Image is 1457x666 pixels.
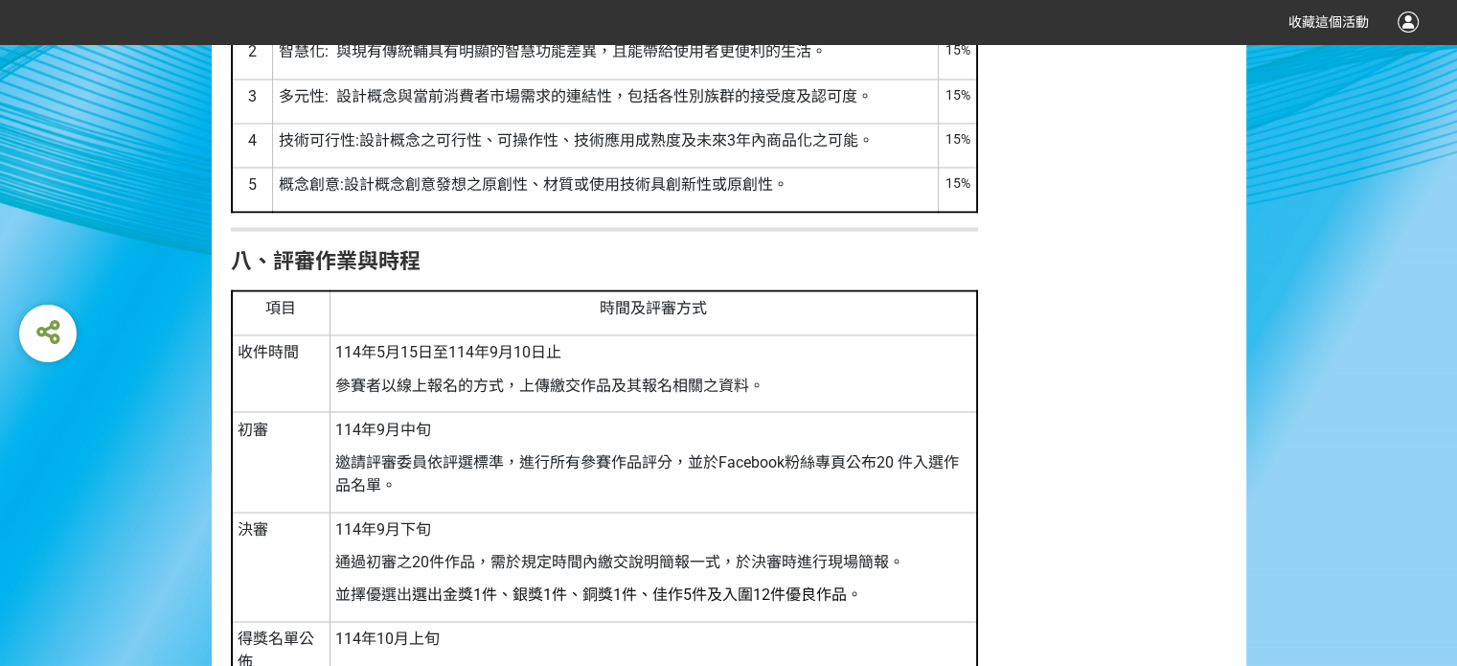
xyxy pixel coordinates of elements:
span: 114年10月上旬 [335,629,440,647]
span: 114年9月下旬 [335,519,431,538]
span: 多元性: 設計概念與當前消費者市場需求的連結性，包括各性別族群的接受度及認可度。 [279,87,873,105]
span: 決審 [238,519,268,538]
p: 15% [945,40,970,60]
span: 時間及評審方式 [600,299,707,317]
span: 技術可行性:設計概念之可行性、可操作性、技術應用成熟度及未來3年內商品化之可能。 [279,131,874,149]
span: 2 [248,42,257,60]
strong: 八、評審作業與時程 [231,249,421,273]
span: 4 [248,131,257,149]
span: 通過初審之20件作品，需於規定時間內繳交說明簡報一式，於決審時進行現場簡報。 [335,552,904,570]
span: 邀請評審委員依評選標準，進行所有參賽作品評分，並於Facebook粉絲專頁公布20 件入選作品名單。 [335,452,959,494]
span: 項目 [265,299,296,317]
span: 5 [248,175,257,194]
span: 概念創意:設計概念創意發想之原創性、材質或使用技術具創新性或原創性。 [279,175,788,194]
span: 3 [248,87,257,105]
span: 。 [847,585,862,603]
p: 15% [945,85,970,105]
span: 收藏這個活動 [1288,14,1369,30]
p: 15% [945,129,970,149]
span: 收件時間 [238,343,299,361]
span: 並擇優選出 [335,585,412,603]
span: 選出金獎1件、銀獎1件、銅獎1件、佳作5件及入圍12件優良作品 [412,585,847,603]
span: 114年5月15日至114年9月10日止 [335,343,561,361]
span: 初審 [238,420,268,438]
span: 114年9月中旬 [335,420,431,438]
span: 參賽者以線上報名的方式，上傳繳交作品及其報名相關之資料。 [335,376,764,394]
span: 智慧化: 與現有傳統輔具有明顯的智慧功能差異，且能帶給使用者更便利的生活。 [279,42,827,60]
p: 15% [945,173,970,194]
